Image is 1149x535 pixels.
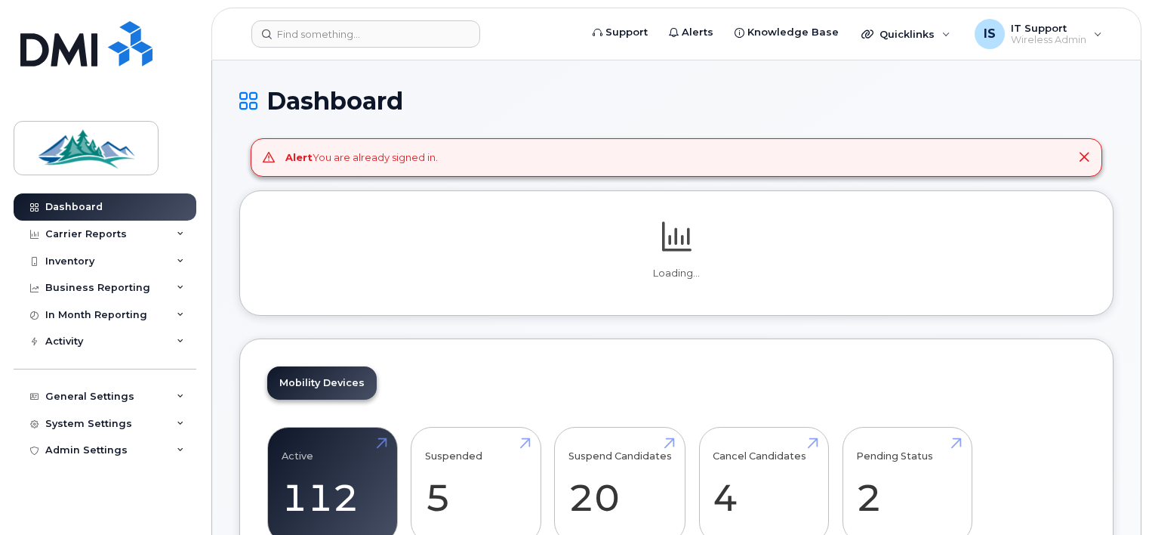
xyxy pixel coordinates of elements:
[568,435,672,535] a: Suspend Candidates 20
[267,366,377,400] a: Mobility Devices
[856,435,958,535] a: Pending Status 2
[285,150,438,165] div: You are already signed in.
[285,151,313,163] strong: Alert
[425,435,527,535] a: Suspended 5
[267,267,1086,280] p: Loading...
[239,88,1114,114] h1: Dashboard
[282,435,384,535] a: Active 112
[713,435,815,535] a: Cancel Candidates 4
